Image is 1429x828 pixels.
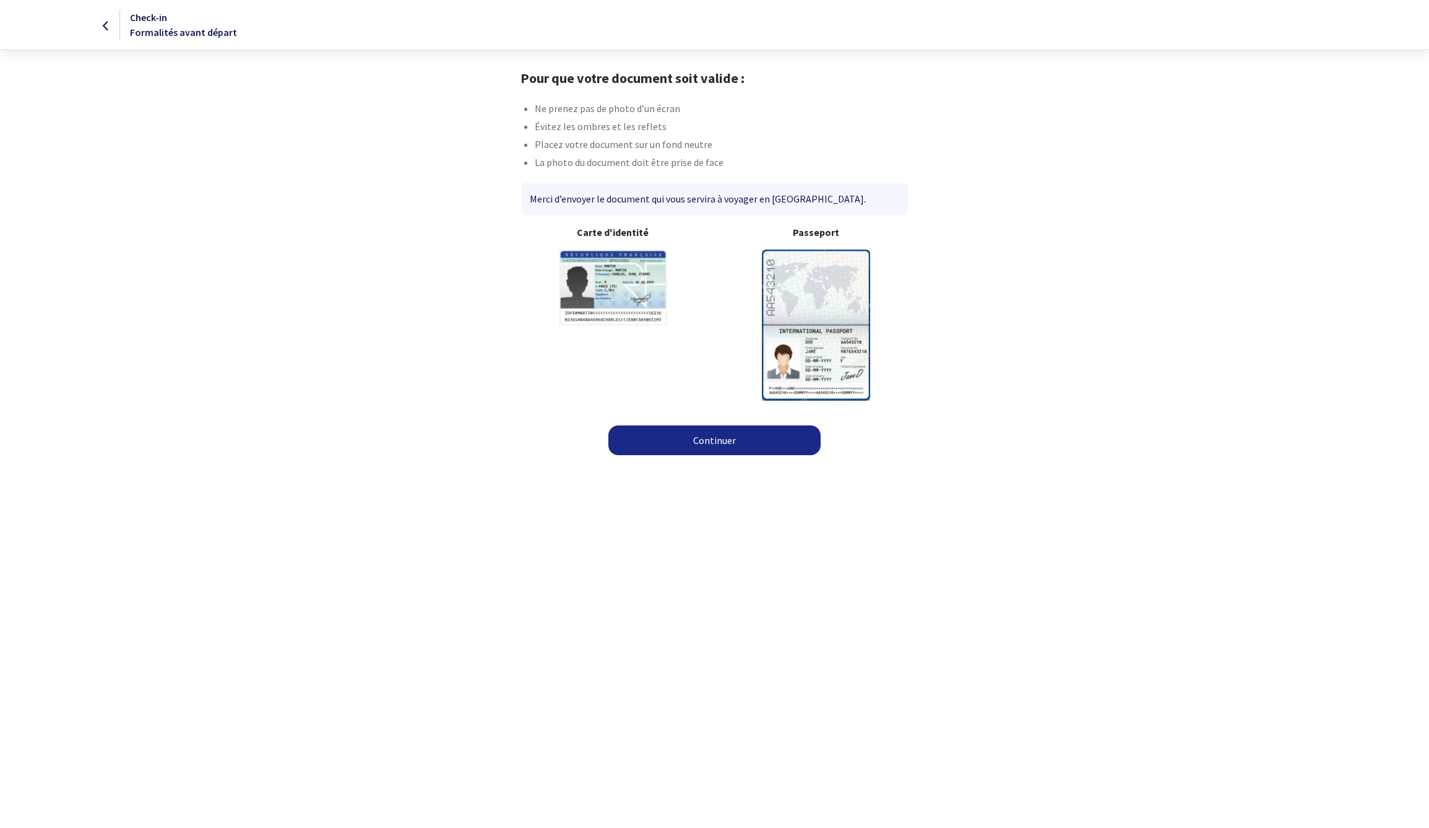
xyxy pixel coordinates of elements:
li: La photo du document doit être prise de face [535,155,909,173]
div: Merci d’envoyer le document qui vous servira à voyager en [GEOGRAPHIC_DATA]. [521,183,908,215]
li: Évitez les ombres et les reflets [535,119,909,137]
b: Carte d'identité [521,225,705,240]
li: Placez votre document sur un fond neutre [535,137,909,155]
li: Ne prenez pas de photo d’un écran [535,101,909,119]
img: illuCNI.svg [559,250,667,326]
a: Continuer [608,425,821,455]
img: illuPasseport.svg [762,250,870,400]
span: Check-in Formalités avant départ [130,11,237,38]
h1: Pour que votre document soit valide : [520,70,909,86]
b: Passeport [725,225,909,240]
